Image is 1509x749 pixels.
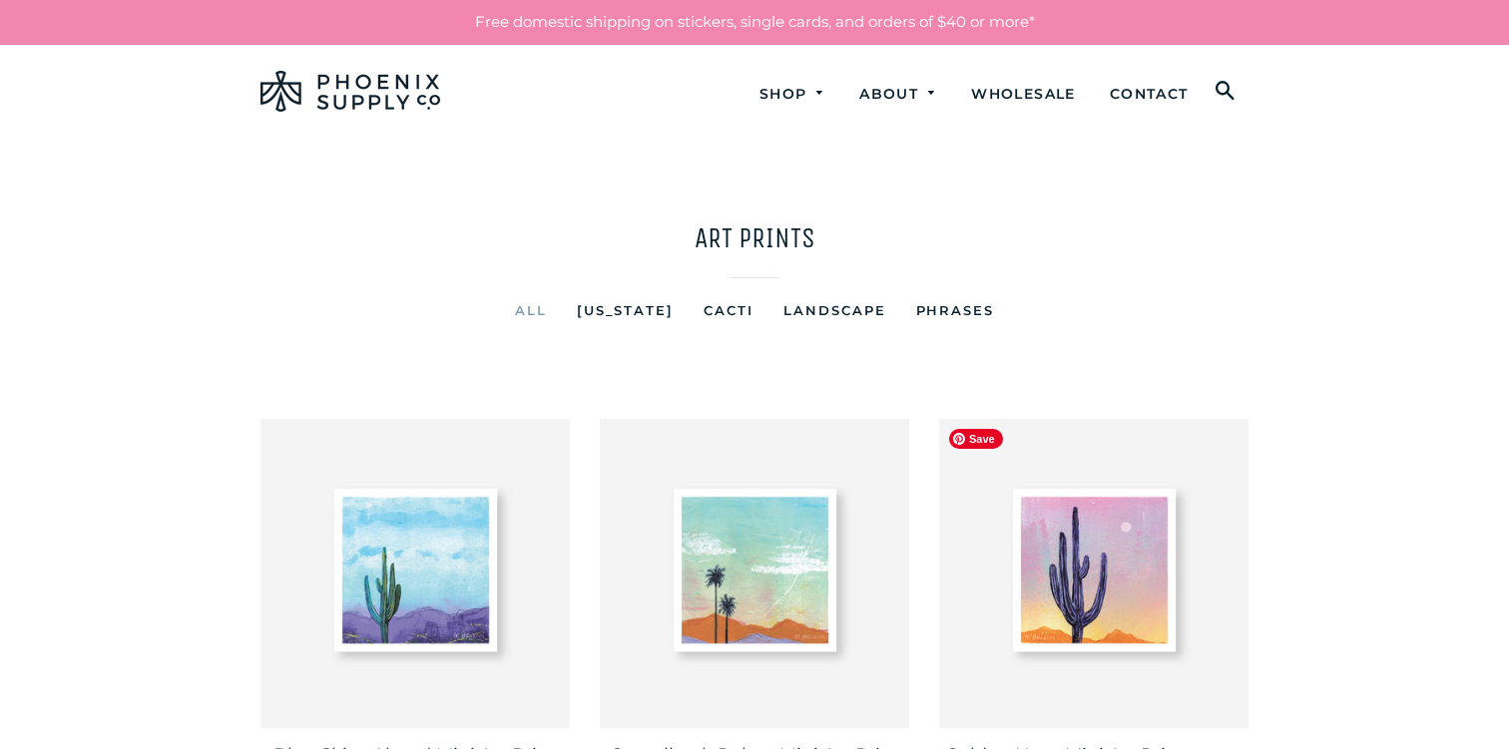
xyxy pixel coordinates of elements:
a: About [844,68,952,121]
a: Phrases [901,298,1010,322]
a: Cacti [689,298,768,322]
a: Landscape [768,298,901,322]
a: Wholesale [956,68,1091,121]
a: Shop [745,68,841,121]
a: Contact [1095,68,1204,121]
h1: Art Prints [260,218,1249,257]
a: All [500,298,562,322]
a: [US_STATE] [562,298,690,322]
span: Save [949,429,1003,449]
img: Golden Hour Mini Art Print [939,419,1249,728]
img: Camelback Palms Mini Art Print [600,419,909,728]
img: Blue Skies Ahead Mini Art Print [260,419,570,728]
img: Phoenix Supply Co. [260,71,440,112]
